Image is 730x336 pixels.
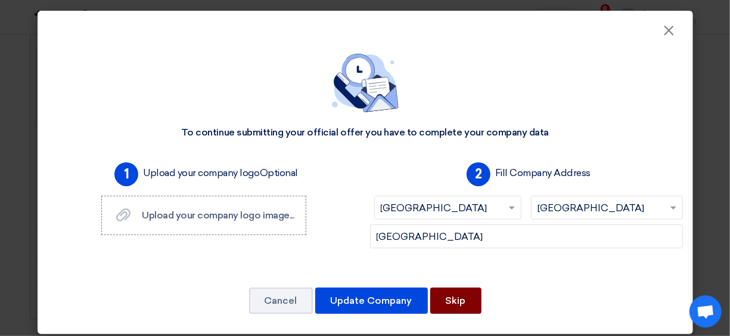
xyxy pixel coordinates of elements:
label: Upload your company logo [143,166,298,180]
button: Close [654,19,685,43]
label: Fill Company Address [495,166,591,180]
button: Skip [430,288,482,314]
button: Update Company [315,288,428,314]
span: × [663,21,675,45]
button: Cancel [249,288,313,314]
div: To continue submitting your official offer you have to complete your company data [181,127,549,139]
div: Open chat [689,295,722,328]
span: 1 [114,162,138,186]
span: Optional [260,167,298,178]
img: empty_state_contact.svg [332,54,399,112]
span: 2 [467,162,490,186]
input: Add company main address [370,224,683,248]
span: Upload your company logo image... [142,209,294,221]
